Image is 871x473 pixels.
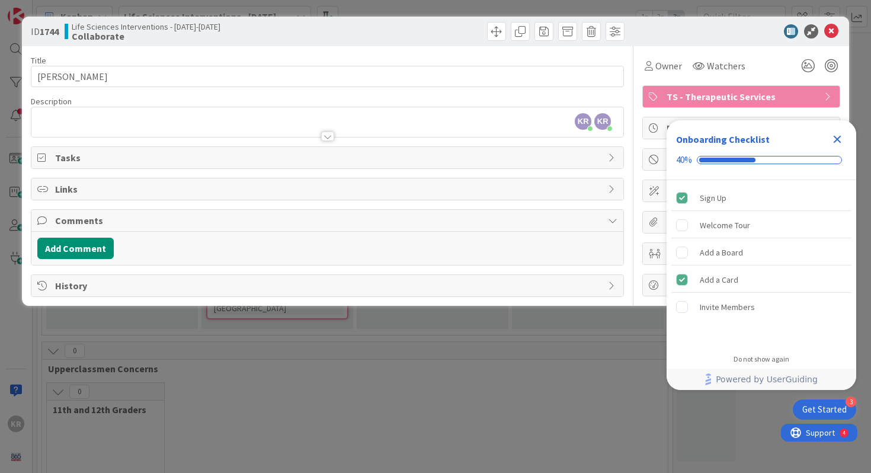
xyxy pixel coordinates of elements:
[707,59,745,73] span: Watchers
[62,5,65,14] div: 4
[72,31,220,41] b: Collaborate
[700,300,755,314] div: Invite Members
[31,66,625,87] input: type card name here...
[671,212,851,238] div: Welcome Tour is incomplete.
[671,185,851,211] div: Sign Up is complete.
[700,218,750,232] div: Welcome Tour
[700,245,743,260] div: Add a Board
[673,369,850,390] a: Powered by UserGuiding
[667,369,856,390] div: Footer
[31,24,59,39] span: ID
[671,267,851,293] div: Add a Card is complete.
[594,113,611,130] span: KR
[676,132,770,146] div: Onboarding Checklist
[793,400,856,420] div: Open Get Started checklist, remaining modules: 3
[655,59,682,73] span: Owner
[55,151,603,165] span: Tasks
[25,2,54,16] span: Support
[575,113,591,130] span: KR
[676,155,692,165] div: 40%
[667,120,856,390] div: Checklist Container
[700,273,738,287] div: Add a Card
[55,279,603,293] span: History
[37,238,114,259] button: Add Comment
[846,397,856,407] div: 3
[802,404,847,416] div: Get Started
[667,180,856,347] div: Checklist items
[671,239,851,266] div: Add a Board is incomplete.
[40,25,59,37] b: 1744
[676,155,847,165] div: Checklist progress: 40%
[828,130,847,149] div: Close Checklist
[55,213,603,228] span: Comments
[72,22,220,31] span: Life Sciences Interventions - [DATE]-[DATE]
[31,55,46,66] label: Title
[667,90,818,104] span: TS - Therapeutic Services
[716,372,818,386] span: Powered by UserGuiding
[734,354,789,364] div: Do not show again
[671,294,851,320] div: Invite Members is incomplete.
[55,182,603,196] span: Links
[700,191,726,205] div: Sign Up
[31,96,72,107] span: Description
